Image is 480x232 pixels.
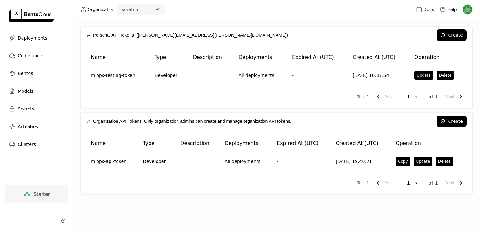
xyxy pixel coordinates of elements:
a: Secrets [5,103,68,115]
div: 1 [405,94,414,100]
span: of 1 [428,180,438,186]
button: Copy [396,157,410,166]
button: Create [437,116,467,127]
th: Deployments [220,135,272,152]
th: Description [188,49,234,66]
td: [DATE] 16:37:54 [348,66,409,85]
a: Docs [416,6,434,13]
button: next page. current page 1 of 1 [443,177,467,189]
td: [DATE] 19:40:21 [330,152,390,171]
span: Total : 2 [357,180,369,186]
th: Description [175,135,220,152]
td: All deployments [220,152,272,171]
a: Bentos [5,67,68,80]
button: Update [414,71,433,80]
div: scratch [122,6,138,13]
button: Update [414,157,432,166]
span: Secrets [18,105,34,113]
a: Activities [5,120,68,133]
span: Activities [18,123,38,130]
span: Personal API Tokens [93,32,134,39]
td: Developer [150,66,188,85]
th: Deployments [233,49,287,66]
button: next page. current page 1 of 1 [443,91,467,103]
span: Starter [33,191,50,197]
a: Deployments [5,32,68,44]
button: Create [437,29,467,41]
svg: open [414,180,419,185]
a: Models [5,85,68,97]
span: Deployments [18,34,47,42]
svg: open [414,94,419,99]
div: 1 [405,180,414,186]
span: Bentos [18,70,33,77]
th: Created At (UTC) [330,135,390,152]
th: Type [138,135,175,152]
td: mlops-testing-token [86,66,150,85]
th: Expired At (UTC) [272,135,331,152]
td: mlops-api-token [86,152,138,171]
th: Name [86,49,150,66]
button: Delete [436,157,453,166]
a: Starter [5,185,68,203]
button: previous page. current page 1 of 1 [372,177,395,189]
span: - [277,159,278,164]
th: Type [150,49,188,66]
th: Operation [390,135,467,152]
img: Sean Hickey [463,5,472,14]
span: Models [18,87,33,95]
th: Operation [409,49,467,66]
td: All deployments [233,66,287,85]
th: Name [86,135,138,152]
span: Organization API Tokens [93,118,142,125]
a: Codespaces [5,49,68,62]
span: of 1 [428,94,438,100]
div: Help [440,6,457,13]
td: Developer [138,152,175,171]
th: Expired At (UTC) [287,49,348,66]
span: - [292,73,294,78]
button: Delete [437,71,454,80]
th: Created At (UTC) [348,49,409,66]
img: logo [9,9,55,22]
span: Total : 2 [357,94,369,100]
span: Clusters [18,141,36,148]
span: Docs [423,7,434,12]
button: previous page. current page 1 of 1 [372,91,395,103]
span: Help [447,7,457,12]
a: Clusters [5,138,68,151]
div: Only organization admins can create and manage organization API tokens. [86,115,291,128]
span: Codespaces [18,52,44,60]
div: ([PERSON_NAME][EMAIL_ADDRESS][PERSON_NAME][DOMAIN_NAME]) [86,28,288,42]
span: Organization [88,7,114,12]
